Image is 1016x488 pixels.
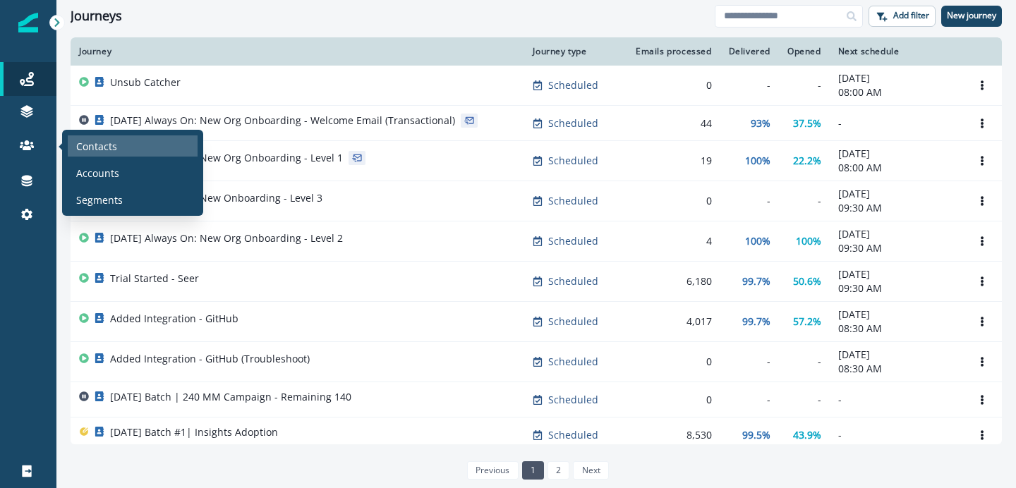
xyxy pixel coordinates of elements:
p: 09:30 AM [838,201,954,215]
div: - [787,194,821,208]
p: [DATE] [838,71,954,85]
div: - [729,355,770,369]
button: Options [971,75,993,96]
div: - [787,355,821,369]
p: [DATE] [838,187,954,201]
div: 0 [634,355,712,369]
div: 19 [634,154,712,168]
button: Add filter [869,6,936,27]
p: [DATE] Always On: New Org Onboarding - Welcome Email (Transactional) [110,114,455,128]
p: 99.5% [742,428,770,442]
div: 0 [634,194,712,208]
p: [DATE] [838,227,954,241]
p: 08:30 AM [838,362,954,376]
a: Next page [573,461,608,480]
p: Scheduled [548,154,598,168]
a: [DATE] Batch #1| Insights AdoptionScheduled8,53099.5%43.9%-Options [71,417,1002,453]
h1: Journeys [71,8,122,24]
p: 100% [796,234,821,248]
p: Added Integration - GitHub (Troubleshoot) [110,352,310,366]
button: Options [971,190,993,212]
p: [DATE] [838,267,954,281]
button: Options [971,389,993,410]
div: Next schedule [838,46,954,57]
div: 4 [634,234,712,248]
p: - [838,116,954,130]
a: Unsub CatcherScheduled0--[DATE]08:00 AMOptions [71,66,1002,106]
button: Options [971,271,993,292]
p: 37.5% [793,116,821,130]
p: 100% [745,154,770,168]
button: Options [971,113,993,134]
a: [DATE] Always On: New Org Onboarding - Level 1Scheduled19100%22.2%[DATE]08:00 AMOptions [71,141,1002,181]
p: Scheduled [548,274,598,288]
div: 0 [634,78,712,92]
p: [DATE] Always On: New Org Onboarding - Level 1 [110,151,343,165]
div: 44 [634,116,712,130]
p: Scheduled [548,393,598,407]
div: Opened [787,46,821,57]
div: 8,530 [634,428,712,442]
p: [DATE] Always On: New Org Onboarding - Level 2 [110,231,343,245]
ul: Pagination [464,461,609,480]
p: Scheduled [548,194,598,208]
p: Segments [76,193,123,207]
p: 99.7% [742,274,770,288]
div: Journey [79,46,516,57]
p: Accounts [76,166,119,181]
p: Added Integration - GitHub [110,312,238,326]
a: [DATE] Always On: New Org Onboarding - Level 2Scheduled4100%100%[DATE]09:30 AMOptions [71,221,1002,262]
p: [DATE] Always On: New Onboarding - Level 3 [110,191,322,205]
p: 93% [751,116,770,130]
p: 50.6% [793,274,821,288]
div: - [729,78,770,92]
a: Trial Started - SeerScheduled6,18099.7%50.6%[DATE]09:30 AMOptions [71,262,1002,302]
div: - [787,393,821,407]
p: Scheduled [548,428,598,442]
p: [DATE] [838,348,954,362]
a: Added Integration - GitHub (Troubleshoot)Scheduled0--[DATE]08:30 AMOptions [71,342,1002,382]
p: Scheduled [548,315,598,329]
a: Page 1 is your current page [522,461,544,480]
div: 0 [634,393,712,407]
p: - [838,428,954,442]
p: 09:30 AM [838,281,954,295]
p: [DATE] Batch | 240 MM Campaign - Remaining 140 [110,390,351,404]
p: Add filter [893,11,929,20]
div: - [729,393,770,407]
button: Options [971,311,993,332]
button: Options [971,150,993,171]
p: - [838,393,954,407]
button: New journey [941,6,1002,27]
p: Trial Started - Seer [110,272,199,286]
p: 08:30 AM [838,322,954,336]
p: Scheduled [548,234,598,248]
div: 6,180 [634,274,712,288]
p: 08:00 AM [838,161,954,175]
div: Delivered [729,46,770,57]
p: Scheduled [548,355,598,369]
a: [DATE] Always On: New Onboarding - Level 3Scheduled0--[DATE]09:30 AMOptions [71,181,1002,221]
p: Scheduled [548,116,598,130]
p: 08:00 AM [838,85,954,99]
div: - [729,194,770,208]
p: Contacts [76,139,117,154]
a: Segments [68,189,198,210]
button: Options [971,351,993,372]
a: [DATE] Always On: New Org Onboarding - Welcome Email (Transactional)Scheduled4493%37.5%-Options [71,106,1002,141]
p: 100% [745,234,770,248]
a: [DATE] Batch | 240 MM Campaign - Remaining 140Scheduled0---Options [71,382,1002,417]
p: [DATE] [838,307,954,322]
button: Options [971,425,993,446]
div: - [787,78,821,92]
a: Added Integration - GitHubScheduled4,01799.7%57.2%[DATE]08:30 AMOptions [71,302,1002,342]
p: Scheduled [548,78,598,92]
a: Page 2 [548,461,569,480]
img: Inflection [18,13,38,32]
a: Accounts [68,162,198,183]
a: Contacts [68,135,198,157]
p: 22.2% [793,154,821,168]
p: 99.7% [742,315,770,329]
p: 43.9% [793,428,821,442]
button: Options [971,231,993,252]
